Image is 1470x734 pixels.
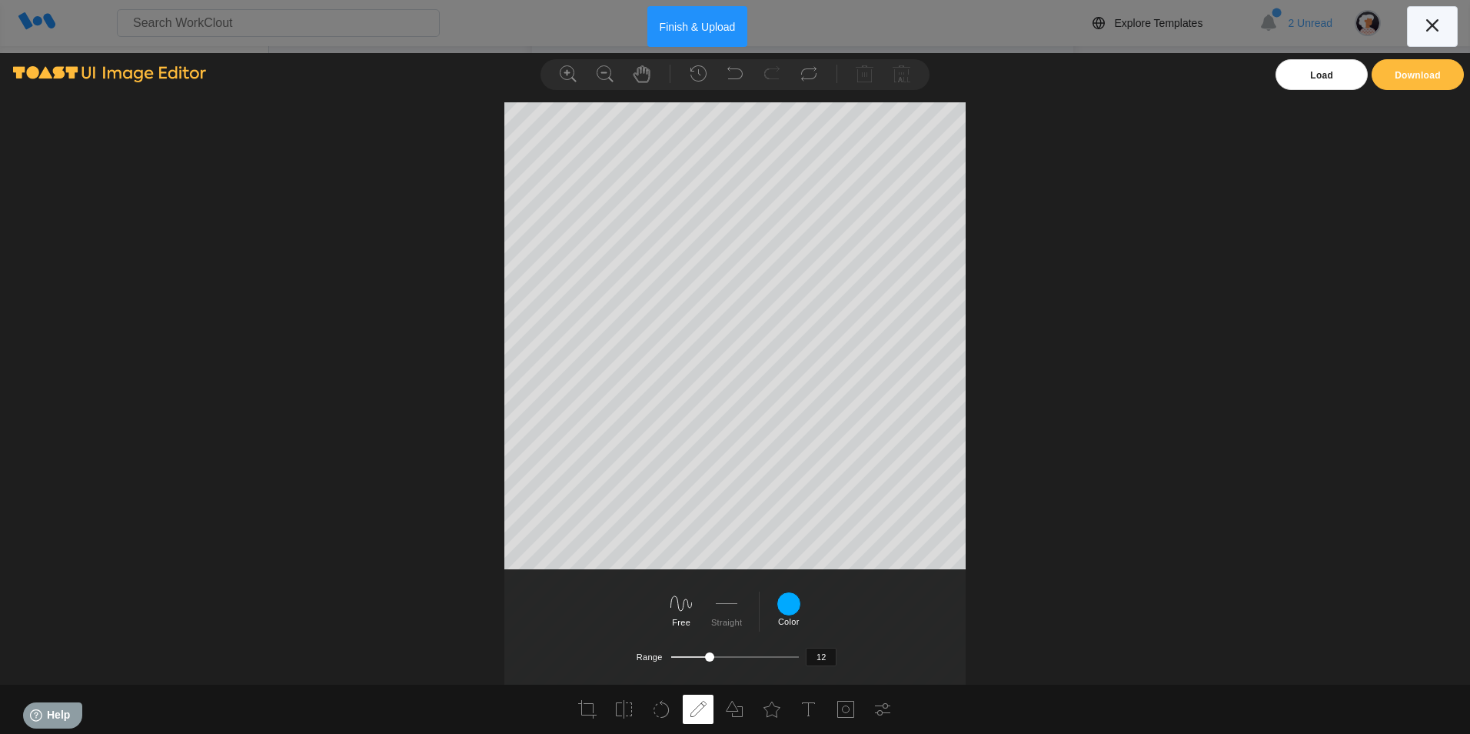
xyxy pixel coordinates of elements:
[1372,59,1464,90] button: Download
[1275,59,1368,90] div: Load
[711,618,742,627] label: Straight
[13,66,206,82] img: tui-image-editor-bi.png
[637,652,663,662] label: Range
[647,6,748,47] button: Finish & Upload
[672,618,690,627] label: Free
[778,617,800,626] label: Color
[777,592,801,626] div: Color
